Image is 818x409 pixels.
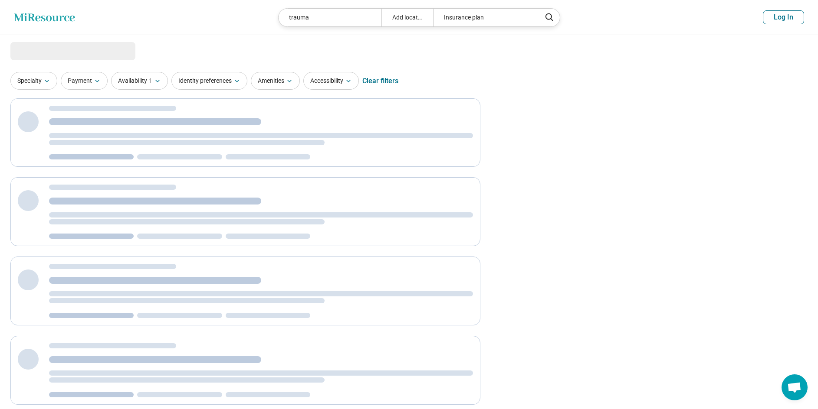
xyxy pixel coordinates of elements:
[782,374,808,400] div: Open chat
[10,72,57,90] button: Specialty
[303,72,359,90] button: Accessibility
[381,9,433,26] div: Add location
[111,72,168,90] button: Availability1
[763,10,804,24] button: Log In
[171,72,247,90] button: Identity preferences
[279,9,381,26] div: trauma
[10,42,83,59] span: Loading...
[362,71,398,91] div: Clear filters
[61,72,108,90] button: Payment
[149,76,152,85] span: 1
[433,9,536,26] div: Insurance plan
[251,72,300,90] button: Amenities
